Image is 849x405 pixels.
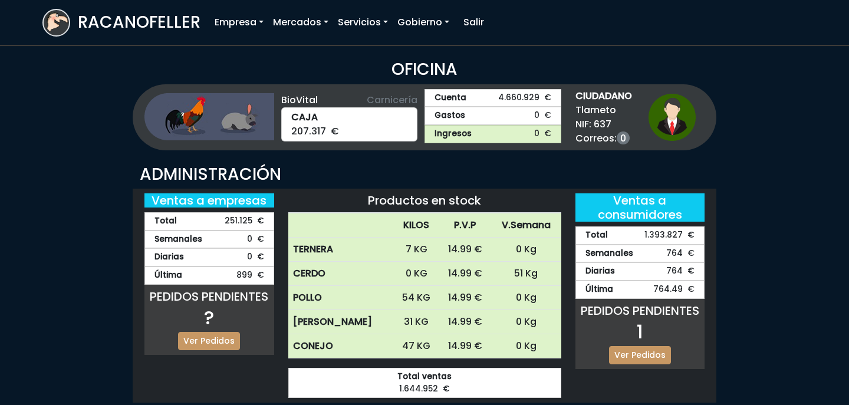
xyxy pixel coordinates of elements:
div: 764 € [575,262,705,281]
h5: PEDIDOS PENDIENTES [575,304,705,318]
strong: Semanales [585,248,633,260]
strong: Ingresos [435,128,472,140]
th: TERNERA [288,238,394,262]
span: Carnicería [367,93,417,107]
div: 764.49 € [575,281,705,299]
strong: Semanales [154,233,202,246]
a: Gobierno [393,11,454,34]
h5: Ventas a consumidores [575,193,705,222]
td: 14.99 € [439,286,492,310]
div: 251.125 € [144,212,274,231]
div: 0 € [144,248,274,266]
span: 1 [637,318,643,345]
td: 47 KG [394,334,439,358]
h3: RACANOFELLER [78,12,200,32]
div: 1.393.827 € [575,226,705,245]
div: 0 € [144,231,274,249]
img: ganaderia.png [144,93,274,140]
strong: Última [585,284,613,296]
strong: Gastos [435,110,465,122]
div: 1.644.952 € [288,368,561,398]
strong: Total ventas [298,371,551,383]
th: [PERSON_NAME] [288,310,394,334]
a: 0 [617,131,630,144]
strong: Total [585,229,608,242]
td: 0 KG [394,262,439,286]
td: 54 KG [394,286,439,310]
td: 51 Kg [491,262,561,286]
strong: Diarias [154,251,184,264]
div: 899 € [144,266,274,285]
th: V.Semana [491,213,561,238]
td: 0 Kg [491,286,561,310]
span: NIF: 637 [575,117,632,131]
strong: CIUDADANO [575,89,632,103]
div: 764 € [575,245,705,263]
strong: CAJA [291,110,408,124]
a: Ingresos0 € [424,125,561,143]
strong: Cuenta [435,92,466,104]
td: 0 Kg [491,238,561,262]
span: Tlameto [575,103,632,117]
td: 14.99 € [439,310,492,334]
div: 207.317 € [281,107,418,141]
h3: OFICINA [42,60,807,80]
a: Gastos0 € [424,107,561,125]
a: Salir [459,11,489,34]
th: CONEJO [288,334,394,358]
th: KILOS [394,213,439,238]
strong: Última [154,269,182,282]
a: Ver Pedidos [178,332,240,350]
th: P.V.P [439,213,492,238]
h5: Ventas a empresas [144,193,274,208]
td: 7 KG [394,238,439,262]
td: 14.99 € [439,262,492,286]
th: POLLO [288,286,394,310]
span: ? [204,304,214,331]
div: BioVital [281,93,418,107]
td: 0 Kg [491,310,561,334]
th: CERDO [288,262,394,286]
img: ciudadano1.png [649,94,696,141]
a: RACANOFELLER [42,6,200,39]
a: Empresa [210,11,268,34]
span: Correos: [575,131,632,146]
td: 31 KG [394,310,439,334]
a: Cuenta4.660.929 € [424,89,561,107]
td: 14.99 € [439,238,492,262]
strong: Diarias [585,265,615,278]
h3: ADMINISTRACIÓN [140,164,709,185]
h5: PEDIDOS PENDIENTES [144,289,274,304]
td: 14.99 € [439,334,492,358]
strong: Total [154,215,177,228]
a: Servicios [333,11,393,34]
a: Mercados [268,11,333,34]
td: 0 Kg [491,334,561,358]
a: Ver Pedidos [609,346,671,364]
h5: Productos en stock [288,193,561,208]
img: logoracarojo.png [44,10,69,32]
